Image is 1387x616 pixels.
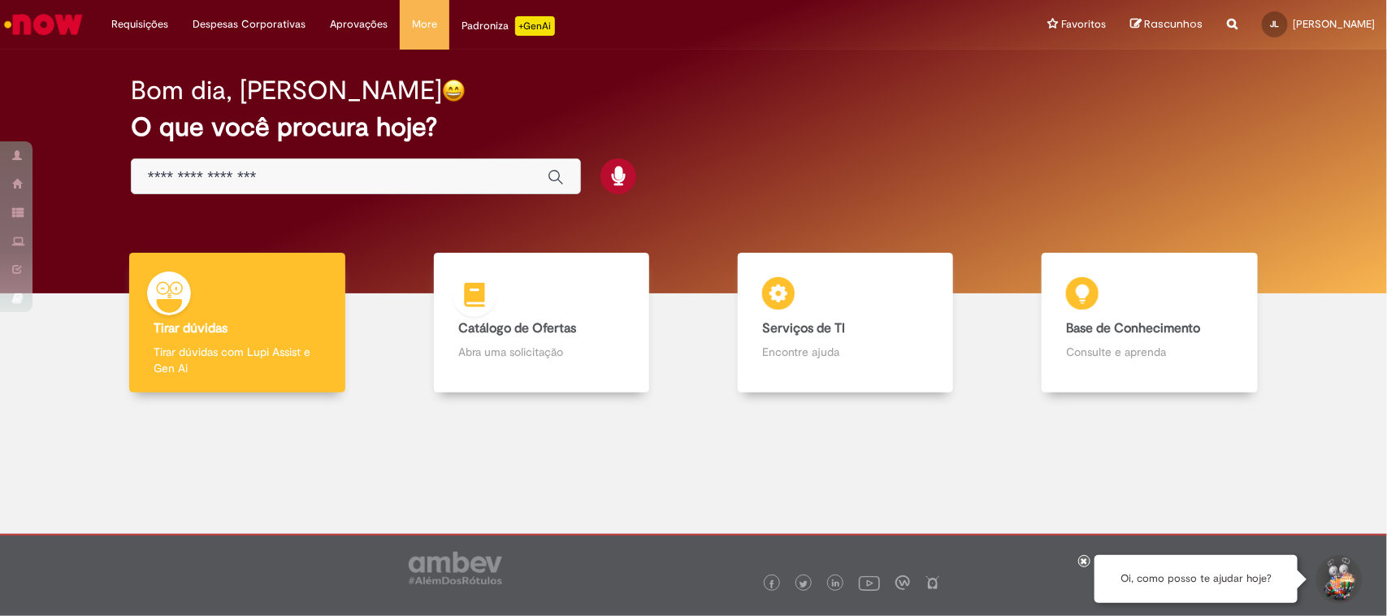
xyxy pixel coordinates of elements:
span: Rascunhos [1144,16,1203,32]
a: Catálogo de Ofertas Abra uma solicitação [389,253,693,393]
img: logo_footer_youtube.png [859,572,880,593]
span: [PERSON_NAME] [1293,17,1375,31]
span: Aprovações [330,16,388,33]
img: logo_footer_twitter.png [800,580,808,588]
p: Consulte e aprenda [1066,344,1233,360]
button: Iniciar Conversa de Suporte [1314,555,1363,604]
img: ServiceNow [2,8,85,41]
a: Serviços de TI Encontre ajuda [694,253,998,393]
b: Base de Conhecimento [1066,320,1200,336]
a: Base de Conhecimento Consulte e aprenda [998,253,1302,393]
div: Padroniza [462,16,555,36]
span: Requisições [111,16,168,33]
img: happy-face.png [442,79,466,102]
p: Encontre ajuda [762,344,929,360]
img: logo_footer_linkedin.png [832,579,840,589]
img: logo_footer_workplace.png [895,575,910,590]
h2: O que você procura hoje? [131,113,1256,141]
h2: Bom dia, [PERSON_NAME] [131,76,442,105]
a: Rascunhos [1130,17,1203,33]
img: logo_footer_naosei.png [925,575,940,590]
b: Catálogo de Ofertas [458,320,576,336]
p: Abra uma solicitação [458,344,625,360]
div: Oi, como posso te ajudar hoje? [1094,555,1298,603]
b: Tirar dúvidas [154,320,228,336]
span: More [412,16,437,33]
img: logo_footer_ambev_rotulo_gray.png [409,552,502,584]
span: Favoritos [1061,16,1106,33]
b: Serviços de TI [762,320,845,336]
p: +GenAi [515,16,555,36]
p: Tirar dúvidas com Lupi Assist e Gen Ai [154,344,320,376]
a: Tirar dúvidas Tirar dúvidas com Lupi Assist e Gen Ai [85,253,389,393]
img: logo_footer_facebook.png [768,580,776,588]
span: JL [1271,19,1280,29]
span: Despesas Corporativas [193,16,306,33]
